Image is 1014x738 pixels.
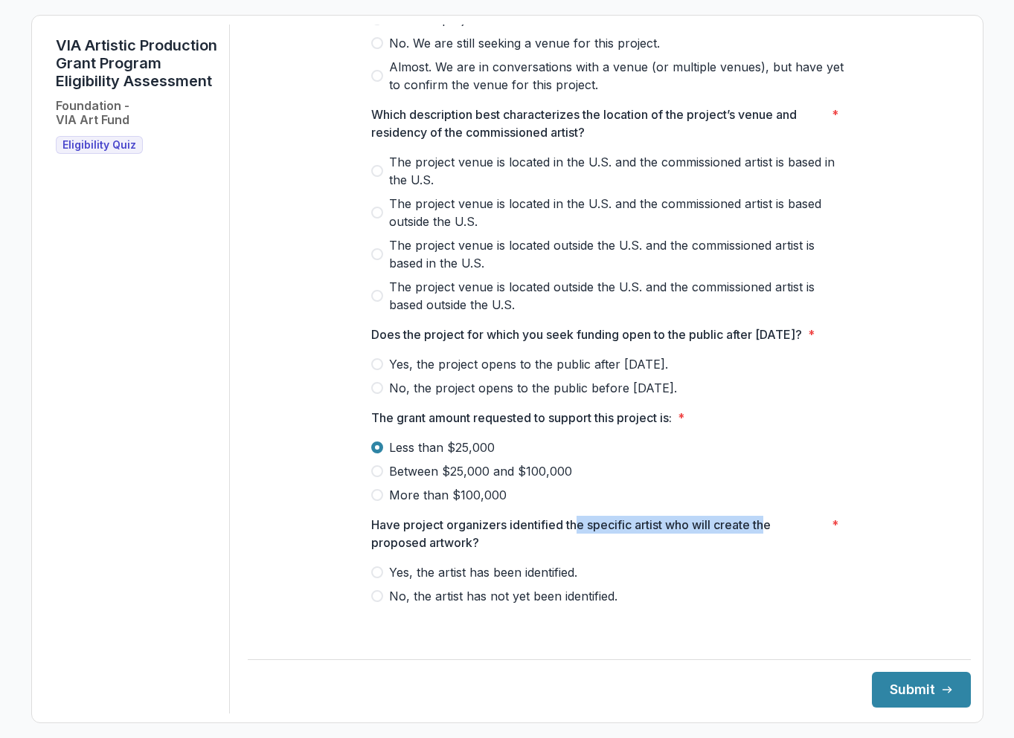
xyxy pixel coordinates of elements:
[389,462,572,480] span: Between $25,000 and $100,000
[389,278,847,314] span: The project venue is located outside the U.S. and the commissioned artist is based outside the U.S.
[389,34,660,52] span: No. We are still seeking a venue for this project.
[389,236,847,272] span: The project venue is located outside the U.S. and the commissioned artist is based in the U.S.
[389,153,847,189] span: The project venue is located in the U.S. and the commissioned artist is based in the U.S.
[56,36,217,90] h1: VIA Artistic Production Grant Program Eligibility Assessment
[371,409,672,427] p: The grant amount requested to support this project is:
[56,99,129,127] h2: Foundation - VIA Art Fund
[371,106,826,141] p: Which description best characterizes the location of the project’s venue and residency of the com...
[389,438,495,456] span: Less than $25,000
[389,486,507,504] span: More than $100,000
[389,195,847,230] span: The project venue is located in the U.S. and the commissioned artist is based outside the U.S.
[62,139,136,152] span: Eligibility Quiz
[389,58,847,94] span: Almost. We are in conversations with a venue (or multiple venues), but have yet to confirm the ve...
[389,355,668,373] span: Yes, the project opens to the public after [DATE].
[872,672,971,708] button: Submit
[371,516,826,551] p: Have project organizers identified the specific artist who will create the proposed artwork?
[371,326,802,343] p: Does the project for which you seek funding open to the public after [DATE]?
[389,379,677,397] span: No, the project opens to the public before [DATE].
[389,563,577,581] span: Yes, the artist has been identified.
[389,587,617,605] span: No, the artist has not yet been identified.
